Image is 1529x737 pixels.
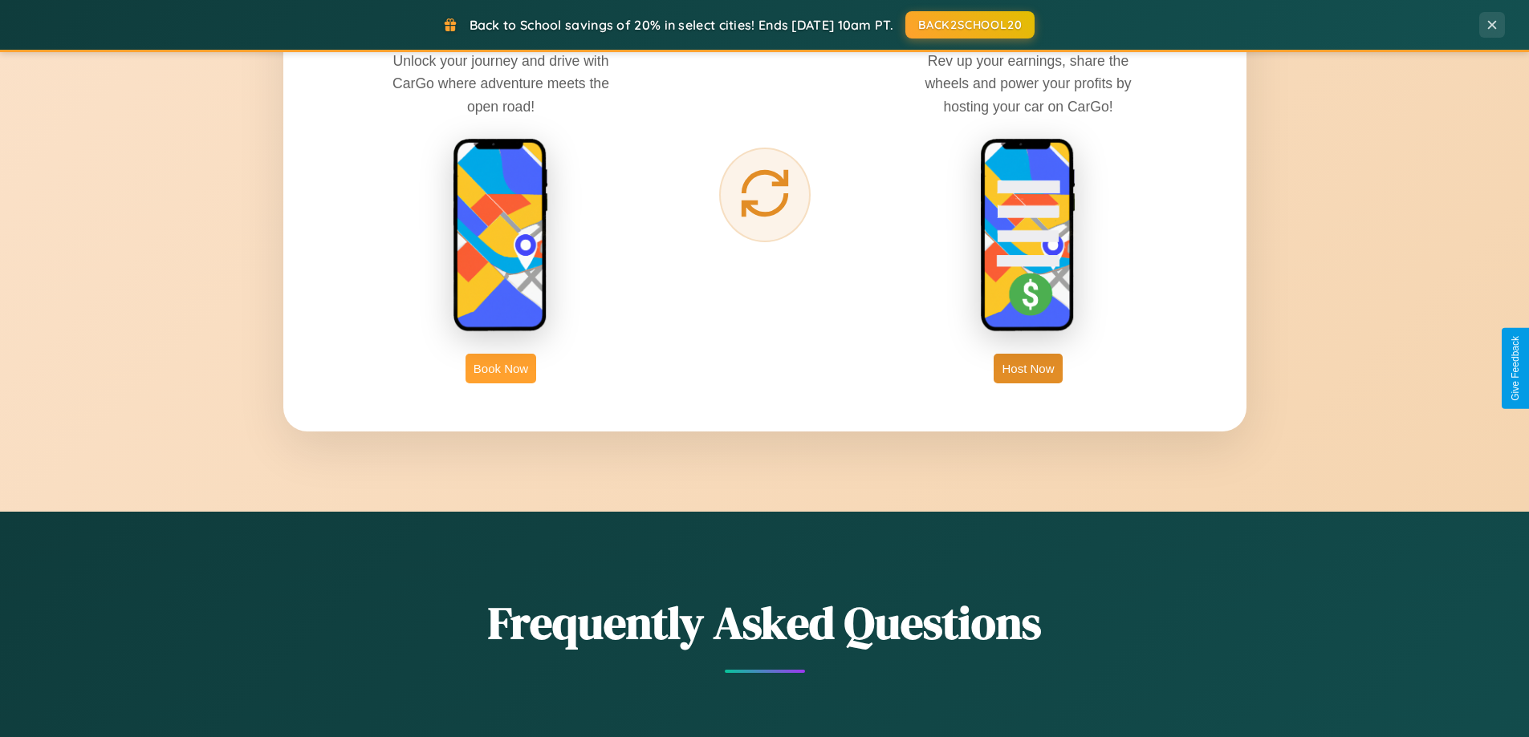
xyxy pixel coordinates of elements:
img: host phone [980,138,1076,334]
img: rent phone [453,138,549,334]
button: Book Now [466,354,536,383]
button: BACK2SCHOOL20 [905,11,1035,38]
div: Give Feedback [1510,336,1521,401]
p: Rev up your earnings, share the wheels and power your profits by hosting your car on CarGo! [908,50,1149,117]
span: Back to School savings of 20% in select cities! Ends [DATE] 10am PT. [470,17,893,33]
button: Host Now [994,354,1062,383]
h2: Frequently Asked Questions [283,592,1246,654]
p: Unlock your journey and drive with CarGo where adventure meets the open road! [380,50,621,117]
